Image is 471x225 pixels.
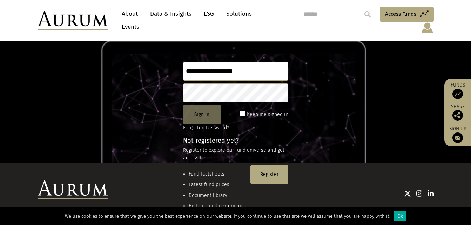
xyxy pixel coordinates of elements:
img: Share this post [452,110,463,121]
a: ESG [200,7,217,20]
a: Funds [448,82,467,99]
input: Submit [361,7,375,21]
div: Share [448,104,467,121]
h4: Not registered yet? [183,137,288,144]
img: account-icon.svg [421,22,434,34]
img: Access Funds [452,89,463,99]
label: Keep me signed in [247,110,288,119]
p: Register to explore our fund universe and get access to: [183,146,288,162]
a: Access Funds [380,7,434,22]
img: Twitter icon [404,190,411,197]
a: Solutions [223,7,255,20]
a: Forgotten Password? [183,125,229,131]
button: Sign in [183,105,221,124]
button: Register [250,165,288,184]
img: Instagram icon [416,190,423,197]
img: Linkedin icon [428,190,434,197]
img: Aurum [38,11,108,30]
li: Fund factsheets [189,170,248,178]
img: Sign up to our newsletter [452,132,463,143]
span: Access Funds [385,10,416,18]
img: Aurum Logo [38,180,108,199]
a: About [118,7,141,20]
a: Data & Insights [147,7,195,20]
a: Events [118,20,139,33]
a: Sign up [448,126,467,143]
div: Ok [394,211,406,221]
